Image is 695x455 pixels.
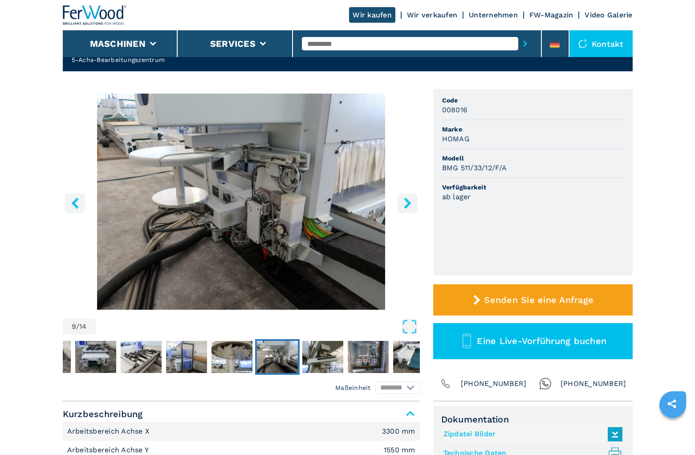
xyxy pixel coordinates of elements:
[441,414,625,425] span: Dokumentation
[518,33,532,54] button: submit-button
[439,377,452,390] img: Phone
[79,323,87,330] span: 14
[166,341,207,373] img: 1ecf155a75ff06bc8627244eb42c2236
[211,341,252,373] img: 56575d1d05e842a42df758f6bf02af4f
[469,11,518,19] a: Unternehmen
[393,341,434,373] img: 2c5381f05f9f42377cf7af9163453aaa
[90,38,146,49] button: Maschinen
[75,341,116,373] img: 0af9e3daf7b2aa148b51c38d9c2d2f85
[76,323,79,330] span: /
[65,193,85,213] button: left-button
[585,11,632,19] a: Video Galerie
[578,39,587,48] img: Kontakt
[433,284,633,316] button: Senden Sie eine Anfrage
[73,339,118,375] button: Go to Slide 5
[539,377,552,390] img: Whatsapp
[63,94,420,310] img: 5-Achs-Bearbeitungszentrum HOMAG BMG 511/33/12/F/A
[433,323,633,359] button: Eine Live-Vorführung buchen
[407,11,457,19] a: Wir verkaufen
[443,427,618,442] a: Zipdatei Bilder
[461,377,527,390] span: [PHONE_NUMBER]
[72,55,234,64] h2: 5-Achs-Bearbeitungszentrum
[529,11,573,19] a: FW-Magazin
[442,183,624,192] span: Verfügbarkeit
[67,426,152,436] p: Arbeitsbereich Achse X
[63,94,420,310] div: Go to Slide 9
[384,447,415,454] em: 1550 mm
[398,193,418,213] button: right-button
[442,154,624,163] span: Modell
[661,393,683,415] a: sharethis
[119,339,163,375] button: Go to Slide 6
[301,339,345,375] button: Go to Slide 10
[561,377,626,390] span: [PHONE_NUMBER]
[349,7,395,23] a: Wir kaufen
[484,295,593,305] span: Senden Sie eine Anfrage
[63,406,420,422] span: Kurzbeschreibung
[442,163,507,173] h3: BMG 511/33/12/F/A
[382,428,415,435] em: 3300 mm
[72,323,76,330] span: 9
[657,415,688,448] iframe: Chat
[121,341,162,373] img: 91c08a9aeeabad615a87f0fb2bfcdfc7
[335,383,371,392] em: Maßeinheit
[442,125,624,134] span: Marke
[210,38,256,49] button: Services
[210,339,254,375] button: Go to Slide 8
[302,341,343,373] img: 67c5477c42e421ef0da70285cba1b8ed
[63,5,127,25] img: Ferwood
[255,339,300,375] button: Go to Slide 9
[164,339,209,375] button: Go to Slide 7
[348,341,389,373] img: 1b5c8d6540378e3277cd96537cea8975
[569,30,633,57] div: Kontakt
[442,192,471,202] h3: ab lager
[257,341,298,373] img: 895cb8a872f5054c6f68d59ffc1b1534
[391,339,436,375] button: Go to Slide 12
[442,105,468,115] h3: 008016
[98,319,418,335] button: Open Fullscreen
[442,96,624,105] span: Code
[67,445,151,455] p: Arbeitsbereich Achse Y
[442,134,470,144] h3: HOMAG
[477,336,606,346] span: Eine Live-Vorführung buchen
[346,339,390,375] button: Go to Slide 11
